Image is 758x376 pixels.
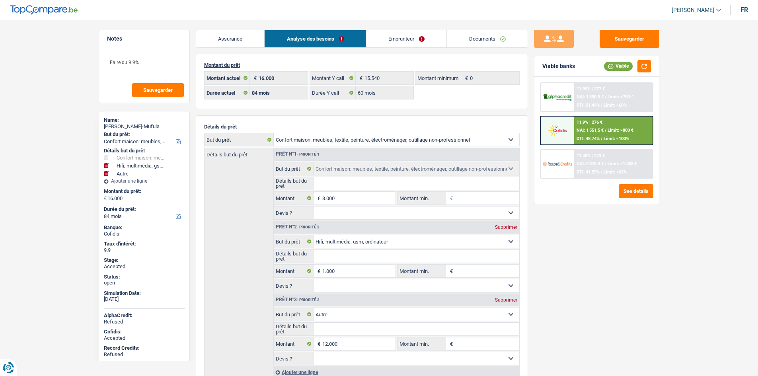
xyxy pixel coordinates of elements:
span: € [314,265,322,277]
span: € [250,72,259,84]
span: Limit: >750 € [608,94,633,99]
label: But du prêt [274,308,314,321]
label: But du prêt [205,133,274,146]
span: Limit: <100% [604,136,629,141]
span: € [356,72,364,84]
div: Prêt n°3 [274,297,322,302]
div: Accepted [104,263,185,270]
div: Viable banks [542,63,575,70]
a: Emprunteur [366,30,447,47]
div: Name: [104,117,185,123]
label: Devis ? [274,279,314,292]
span: / [605,161,606,166]
button: See details [619,184,653,198]
div: Refused [104,351,185,358]
div: Viable [604,62,633,70]
span: DTI: 51.49% [577,103,600,108]
div: Simulation Date: [104,290,185,296]
div: Stage: [104,257,185,263]
label: But du prêt: [104,131,183,138]
button: Sauvegarder [600,30,659,48]
div: open [104,280,185,286]
p: Détails du prêt [204,124,520,130]
span: - Priorité 2 [297,225,320,229]
span: Limit: <60% [604,103,627,108]
a: [PERSON_NAME] [665,4,721,17]
div: Ajouter une ligne [104,178,185,184]
span: € [446,265,455,277]
label: Montant Y call [310,72,356,84]
img: TopCompare Logo [10,5,78,15]
div: 9.9 [104,247,185,253]
label: But du prêt [274,162,314,175]
a: Documents [447,30,528,47]
img: AlphaCredit [543,93,572,102]
span: / [601,103,602,108]
span: Sauvegarder [143,88,173,93]
span: € [314,337,322,350]
div: [DATE] [104,296,185,302]
div: Banque: [104,224,185,231]
span: € [104,195,107,202]
span: NAI: 1 390,9 € [577,94,604,99]
div: AlphaCredit: [104,312,185,319]
a: Assurance [196,30,265,47]
span: / [605,94,606,99]
span: / [601,136,602,141]
label: Montant [274,265,314,277]
span: € [461,72,470,84]
img: Record Credits [543,156,572,171]
span: / [605,128,606,133]
label: But du prêt [274,235,314,248]
label: Montant min. [398,265,446,277]
label: Montant [274,337,314,350]
div: Supprimer [493,225,519,230]
div: [PERSON_NAME]-Mufula [104,123,185,130]
div: Cofidis [104,231,185,237]
label: Devis ? [274,207,314,219]
label: Montant actuel [205,72,250,84]
p: Montant du prêt [204,62,520,68]
div: Refused [104,319,185,325]
div: 11.9% | 276 € [577,120,602,125]
div: fr [740,6,748,14]
div: Prêt n°1 [274,152,322,157]
span: DTI: 41.55% [577,169,600,175]
span: NAI: 1 551,5 € [577,128,604,133]
div: Record Credits: [104,345,185,351]
div: Cofidis: [104,329,185,335]
label: Détails but du prêt [205,148,273,157]
div: Détails but du prêt [104,148,185,154]
span: - Priorité 3 [297,298,320,302]
span: € [314,192,322,205]
label: Durée du prêt: [104,206,183,212]
div: 11.45% | 273 € [577,153,605,158]
span: DTI: 48.74% [577,136,600,141]
label: Détails but du prêt [274,323,314,335]
label: Durée Y call [310,86,356,99]
label: Détails but du prêt [274,177,314,190]
span: € [446,337,455,350]
label: Montant min. [398,192,446,205]
span: - Priorité 1 [297,152,320,156]
button: Sauvegarder [132,83,184,97]
span: [PERSON_NAME] [672,7,714,14]
div: Accepted [104,335,185,341]
span: / [601,169,602,175]
div: Status: [104,274,185,280]
img: Cofidis [543,123,572,138]
span: € [446,192,455,205]
label: Montant [274,192,314,205]
div: Supprimer [493,298,519,302]
label: Durée actuel [205,86,250,99]
label: Montant du prêt: [104,188,183,195]
label: Montant min. [398,337,446,350]
a: Analyse des besoins [265,30,366,47]
div: 11.99% | 277 € [577,86,605,92]
h5: Notes [107,35,181,42]
span: Limit: <65% [604,169,627,175]
span: Limit: >1.033 € [608,161,637,166]
label: Détails but du prêt [274,250,314,263]
span: NAI: 2 070,4 € [577,161,604,166]
label: Montant minimum [415,72,461,84]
